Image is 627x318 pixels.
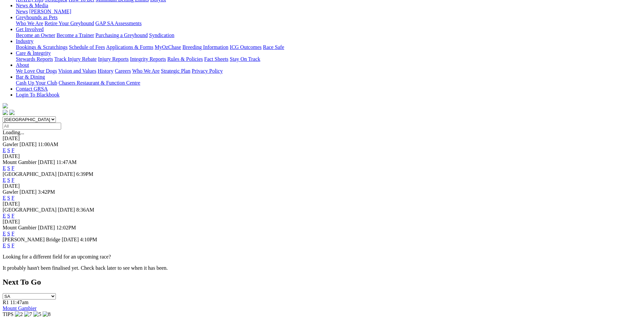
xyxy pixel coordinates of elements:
a: [PERSON_NAME] [29,9,71,14]
a: F [12,177,15,183]
span: 6:39PM [76,171,94,177]
a: E [3,195,6,201]
div: About [16,68,624,74]
a: GAP SA Assessments [96,20,142,26]
a: S [7,195,10,201]
p: Looking for a different field for an upcoming race? [3,254,624,260]
img: twitter.svg [9,110,15,115]
input: Select date [3,123,61,130]
a: MyOzChase [155,44,181,50]
img: 5 [33,311,41,317]
a: Careers [115,68,131,74]
a: Become an Owner [16,32,55,38]
a: E [3,177,6,183]
span: 11:47am [10,299,28,305]
span: Loading... [3,130,24,135]
a: F [12,147,15,153]
a: F [12,195,15,201]
div: Care & Integrity [16,56,624,62]
span: Mount Gambier [3,225,37,230]
a: S [7,243,10,248]
span: TIPS [3,311,14,317]
a: News & Media [16,3,48,8]
div: [DATE] [3,183,624,189]
span: 11:00AM [38,141,59,147]
a: E [3,147,6,153]
div: [DATE] [3,201,624,207]
img: facebook.svg [3,110,8,115]
h2: Next To Go [3,278,624,287]
span: [DATE] [58,207,75,213]
span: 3:42PM [38,189,55,195]
a: Purchasing a Greyhound [96,32,148,38]
a: Syndication [149,32,174,38]
a: S [7,147,10,153]
a: F [12,165,15,171]
a: Get Involved [16,26,44,32]
a: F [12,213,15,219]
span: Gawler [3,141,18,147]
a: S [7,165,10,171]
a: S [7,213,10,219]
a: News [16,9,28,14]
span: Mount Gambier [3,159,37,165]
span: R1 [3,299,9,305]
a: Race Safe [263,44,284,50]
a: S [7,177,10,183]
a: Breeding Information [182,44,228,50]
a: Retire Your Greyhound [45,20,94,26]
a: Greyhounds as Pets [16,15,58,20]
div: News & Media [16,9,624,15]
a: Industry [16,38,33,44]
a: Contact GRSA [16,86,48,92]
span: [DATE] [20,141,37,147]
a: Mount Gambier [3,305,37,311]
span: 8:36AM [76,207,94,213]
a: ICG Outcomes [230,44,261,50]
a: Who We Are [16,20,43,26]
a: About [16,62,29,68]
div: [DATE] [3,136,624,141]
span: [GEOGRAPHIC_DATA] [3,171,57,177]
a: E [3,231,6,236]
a: Stewards Reports [16,56,53,62]
a: F [12,243,15,248]
div: Get Involved [16,32,624,38]
a: History [98,68,113,74]
a: Become a Trainer [57,32,94,38]
a: Bookings & Scratchings [16,44,67,50]
a: Strategic Plan [161,68,190,74]
span: 11:47AM [56,159,77,165]
a: Integrity Reports [130,56,166,62]
a: Stay On Track [230,56,260,62]
img: 7 [24,311,32,317]
img: 2 [15,311,23,317]
a: Cash Up Your Club [16,80,57,86]
div: Bar & Dining [16,80,624,86]
a: Rules & Policies [167,56,203,62]
a: Who We Are [132,68,160,74]
div: Greyhounds as Pets [16,20,624,26]
a: Chasers Restaurant & Function Centre [59,80,140,86]
a: F [12,231,15,236]
a: We Love Our Dogs [16,68,57,74]
span: Gawler [3,189,18,195]
span: [DATE] [38,159,55,165]
span: 4:10PM [80,237,97,242]
a: Care & Integrity [16,50,51,56]
a: Privacy Policy [192,68,223,74]
span: [DATE] [20,189,37,195]
span: [DATE] [62,237,79,242]
img: logo-grsa-white.png [3,103,8,108]
span: 12:02PM [56,225,76,230]
div: [DATE] [3,219,624,225]
a: Schedule of Fees [69,44,105,50]
div: Industry [16,44,624,50]
a: Bar & Dining [16,74,45,80]
a: E [3,243,6,248]
span: [PERSON_NAME] Bridge [3,237,60,242]
span: [DATE] [58,171,75,177]
partial: It probably hasn't been finalised yet. Check back later to see when it has been. [3,265,168,271]
a: Login To Blackbook [16,92,59,98]
span: [GEOGRAPHIC_DATA] [3,207,57,213]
